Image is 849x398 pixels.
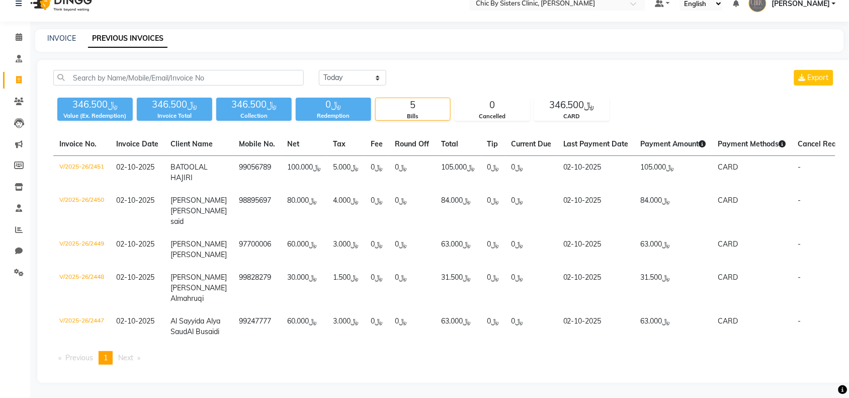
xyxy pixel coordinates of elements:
span: CARD [718,273,738,282]
td: ﷼0 [481,266,505,310]
td: 02-10-2025 [557,156,635,190]
td: V/2025-26/2451 [53,156,110,190]
div: CARD [535,112,609,121]
td: ﷼0 [389,189,435,233]
td: ﷼0 [505,310,557,343]
div: 0 [455,98,530,112]
span: Payment Methods [718,139,786,148]
td: ﷼63.000 [635,310,712,343]
div: Cancelled [455,112,530,121]
td: ﷼105.000 [635,156,712,190]
span: [PERSON_NAME] [171,196,227,205]
span: Invoice Date [116,139,158,148]
td: ﷼100.000 [281,156,327,190]
span: - [798,240,801,249]
td: ﷼0 [389,310,435,343]
td: ﷼0 [505,233,557,266]
td: ﷼84.000 [435,189,481,233]
span: 02-10-2025 [116,240,154,249]
div: ﷼346.500 [535,98,609,112]
td: ﷼31.500 [435,266,481,310]
span: Mobile No. [239,139,275,148]
span: CARD [718,240,738,249]
td: ﷼0 [481,156,505,190]
span: Payment Amount [641,139,706,148]
span: - [798,273,801,282]
span: CARD [718,163,738,172]
td: ﷼60.000 [281,233,327,266]
div: ﷼0 [296,98,371,112]
span: Export [808,73,829,82]
span: - [798,316,801,326]
span: Current Due [511,139,551,148]
td: ﷼0 [365,233,389,266]
span: Invoice No. [59,139,97,148]
td: ﷼0 [389,233,435,266]
div: ﷼346.500 [137,98,212,112]
td: ﷼3.000 [327,310,365,343]
span: Total [441,139,458,148]
a: PREVIOUS INVOICES [88,30,167,48]
span: BATOOL [171,163,199,172]
span: 1 [104,353,108,362]
span: CARD [718,316,738,326]
td: 98895697 [233,189,281,233]
span: - [798,196,801,205]
td: ﷼60.000 [281,310,327,343]
span: Tip [487,139,498,148]
div: Collection [216,112,292,120]
span: [PERSON_NAME] [171,240,227,249]
td: ﷼0 [505,189,557,233]
td: ﷼0 [365,189,389,233]
td: ﷼4.000 [327,189,365,233]
td: V/2025-26/2448 [53,266,110,310]
td: ﷼0 [481,310,505,343]
td: ﷼0 [365,266,389,310]
span: [PERSON_NAME] [171,250,227,259]
span: 02-10-2025 [116,163,154,172]
div: Invoice Total [137,112,212,120]
td: ﷼84.000 [635,189,712,233]
span: Al Sayyida Alya Saud [171,316,220,336]
span: Round Off [395,139,429,148]
td: 02-10-2025 [557,189,635,233]
div: Redemption [296,112,371,120]
a: INVOICE [47,34,76,43]
div: Value (Ex. Redemption) [57,112,133,120]
span: - [798,163,801,172]
td: ﷼0 [481,189,505,233]
span: Cancel Reason [798,139,848,148]
td: 02-10-2025 [557,233,635,266]
td: ﷼0 [481,233,505,266]
span: Client Name [171,139,213,148]
span: 02-10-2025 [116,273,154,282]
span: [PERSON_NAME] Almahruqi [171,283,227,303]
td: ﷼0 [505,266,557,310]
span: CARD [718,196,738,205]
td: V/2025-26/2449 [53,233,110,266]
span: [PERSON_NAME] [171,273,227,282]
span: Al Busaidi [187,327,219,336]
td: ﷼0 [389,266,435,310]
span: [PERSON_NAME] said [171,206,227,226]
td: 99056789 [233,156,281,190]
td: 02-10-2025 [557,310,635,343]
div: ﷼346.500 [57,98,133,112]
td: ﷼105.000 [435,156,481,190]
td: ﷼30.000 [281,266,327,310]
span: 02-10-2025 [116,196,154,205]
td: 97700006 [233,233,281,266]
td: V/2025-26/2450 [53,189,110,233]
td: ﷼5.000 [327,156,365,190]
td: ﷼63.000 [435,310,481,343]
span: Next [118,353,133,362]
nav: Pagination [53,351,835,365]
td: ﷼0 [389,156,435,190]
button: Export [794,70,833,86]
div: Bills [376,112,450,121]
td: ﷼80.000 [281,189,327,233]
td: ﷼63.000 [635,233,712,266]
div: 5 [376,98,450,112]
td: ﷼31.500 [635,266,712,310]
input: Search by Name/Mobile/Email/Invoice No [53,70,304,86]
